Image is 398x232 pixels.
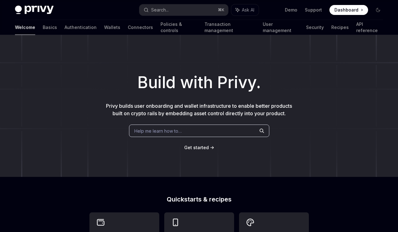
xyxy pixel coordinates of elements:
a: Policies & controls [161,20,197,35]
a: User management [263,20,299,35]
span: Ask AI [242,7,254,13]
a: Transaction management [204,20,255,35]
div: Search... [151,6,169,14]
a: Authentication [65,20,97,35]
h2: Quickstarts & recipes [89,196,309,202]
span: Dashboard [334,7,358,13]
a: Recipes [331,20,349,35]
h1: Build with Privy. [10,70,388,95]
a: Demo [285,7,297,13]
span: Help me learn how to… [134,128,182,134]
a: Basics [43,20,57,35]
button: Ask AI [231,4,259,16]
a: Dashboard [329,5,368,15]
button: Search...⌘K [139,4,228,16]
a: API reference [356,20,383,35]
a: Get started [184,144,209,151]
a: Security [306,20,324,35]
span: Get started [184,145,209,150]
span: Privy builds user onboarding and wallet infrastructure to enable better products built on crypto ... [106,103,292,116]
img: dark logo [15,6,54,14]
button: Toggle dark mode [373,5,383,15]
a: Wallets [104,20,120,35]
a: Support [305,7,322,13]
a: Welcome [15,20,35,35]
span: ⌘ K [218,7,224,12]
a: Connectors [128,20,153,35]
